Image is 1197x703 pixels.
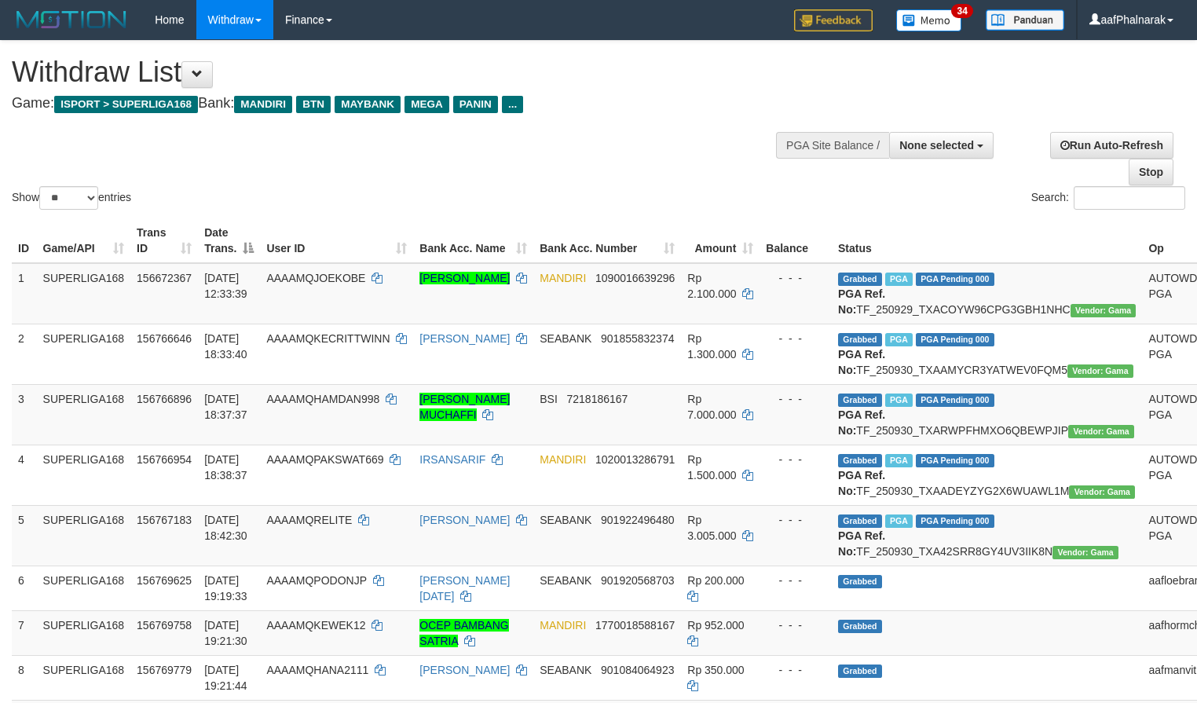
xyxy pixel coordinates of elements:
td: 7 [12,610,37,655]
span: Vendor URL: https://trx31.1velocity.biz [1068,425,1134,438]
label: Show entries [12,186,131,210]
span: ... [502,96,523,113]
img: Button%20Memo.svg [896,9,962,31]
div: - - - [766,617,825,633]
span: MANDIRI [540,453,586,466]
div: - - - [766,391,825,407]
span: Marked by aafheankoy [885,514,913,528]
span: SEABANK [540,332,591,345]
span: 34 [951,4,972,18]
div: - - - [766,331,825,346]
a: OCEP BAMBANG SATRIA [419,619,508,647]
span: Copy 1020013286791 to clipboard [595,453,675,466]
span: Vendor URL: https://trx31.1velocity.biz [1052,546,1118,559]
span: Grabbed [838,514,882,528]
a: Stop [1129,159,1173,185]
span: MAYBANK [335,96,401,113]
span: Grabbed [838,575,882,588]
span: [DATE] 18:38:37 [204,453,247,481]
th: Bank Acc. Name: activate to sort column ascending [413,218,533,263]
td: SUPERLIGA168 [37,566,131,610]
a: [PERSON_NAME][DATE] [419,574,510,602]
input: Search: [1074,186,1185,210]
a: [PERSON_NAME] [419,664,510,676]
span: AAAAMQHAMDAN998 [266,393,379,405]
span: Copy 901922496480 to clipboard [601,514,674,526]
span: PGA Pending [916,333,994,346]
span: Rp 200.000 [687,574,744,587]
span: Copy 1770018588167 to clipboard [595,619,675,632]
span: MANDIRI [234,96,292,113]
span: SEABANK [540,574,591,587]
span: [DATE] 19:21:44 [204,664,247,692]
th: Status [832,218,1142,263]
b: PGA Ref. No: [838,348,885,376]
span: AAAAMQPAKSWAT669 [266,453,383,466]
span: PGA Pending [916,273,994,286]
th: Bank Acc. Number: activate to sort column ascending [533,218,681,263]
span: AAAAMQHANA2111 [266,664,368,676]
td: 1 [12,263,37,324]
a: [PERSON_NAME] [419,514,510,526]
span: 156769779 [137,664,192,676]
span: SEABANK [540,514,591,526]
span: Rp 3.005.000 [687,514,736,542]
span: MANDIRI [540,272,586,284]
span: Rp 952.000 [687,619,744,632]
span: MEGA [404,96,449,113]
b: PGA Ref. No: [838,287,885,316]
td: SUPERLIGA168 [37,445,131,505]
img: panduan.png [986,9,1064,31]
a: IRSANSARIF [419,453,485,466]
td: TF_250930_TXARWPFHMXO6QBEWPJIP [832,384,1142,445]
th: Balance [760,218,832,263]
td: SUPERLIGA168 [37,324,131,384]
div: - - - [766,452,825,467]
span: [DATE] 18:42:30 [204,514,247,542]
span: SEABANK [540,664,591,676]
span: Marked by aafheankoy [885,333,913,346]
a: [PERSON_NAME] [419,332,510,345]
td: SUPERLIGA168 [37,610,131,655]
span: ISPORT > SUPERLIGA168 [54,96,198,113]
span: AAAAMQJOEKOBE [266,272,365,284]
td: 6 [12,566,37,610]
span: Copy 7218186167 to clipboard [566,393,628,405]
span: [DATE] 12:33:39 [204,272,247,300]
th: Game/API: activate to sort column ascending [37,218,131,263]
h4: Game: Bank: [12,96,782,112]
span: Vendor URL: https://trx31.1velocity.biz [1069,485,1135,499]
span: [DATE] 18:37:37 [204,393,247,421]
button: None selected [889,132,994,159]
a: Run Auto-Refresh [1050,132,1173,159]
span: Copy 901855832374 to clipboard [601,332,674,345]
span: 156769625 [137,574,192,587]
span: BSI [540,393,558,405]
span: AAAAMQKEWEK12 [266,619,365,632]
span: 156766646 [137,332,192,345]
span: PGA Pending [916,454,994,467]
div: - - - [766,573,825,588]
td: SUPERLIGA168 [37,655,131,700]
span: MANDIRI [540,619,586,632]
b: PGA Ref. No: [838,529,885,558]
td: SUPERLIGA168 [37,263,131,324]
span: Grabbed [838,273,882,286]
span: Grabbed [838,454,882,467]
td: 8 [12,655,37,700]
td: 2 [12,324,37,384]
span: Marked by aafsengchandara [885,394,913,407]
td: SUPERLIGA168 [37,505,131,566]
span: PANIN [453,96,498,113]
span: Copy 1090016639296 to clipboard [595,272,675,284]
span: Vendor URL: https://trx31.1velocity.biz [1067,364,1133,378]
td: 4 [12,445,37,505]
span: 156672367 [137,272,192,284]
span: AAAAMQRELITE [266,514,352,526]
span: PGA Pending [916,394,994,407]
span: [DATE] 18:33:40 [204,332,247,361]
span: Rp 350.000 [687,664,744,676]
td: TF_250930_TXA42SRR8GY4UV3IIK8N [832,505,1142,566]
th: Date Trans.: activate to sort column descending [198,218,260,263]
span: PGA Pending [916,514,994,528]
